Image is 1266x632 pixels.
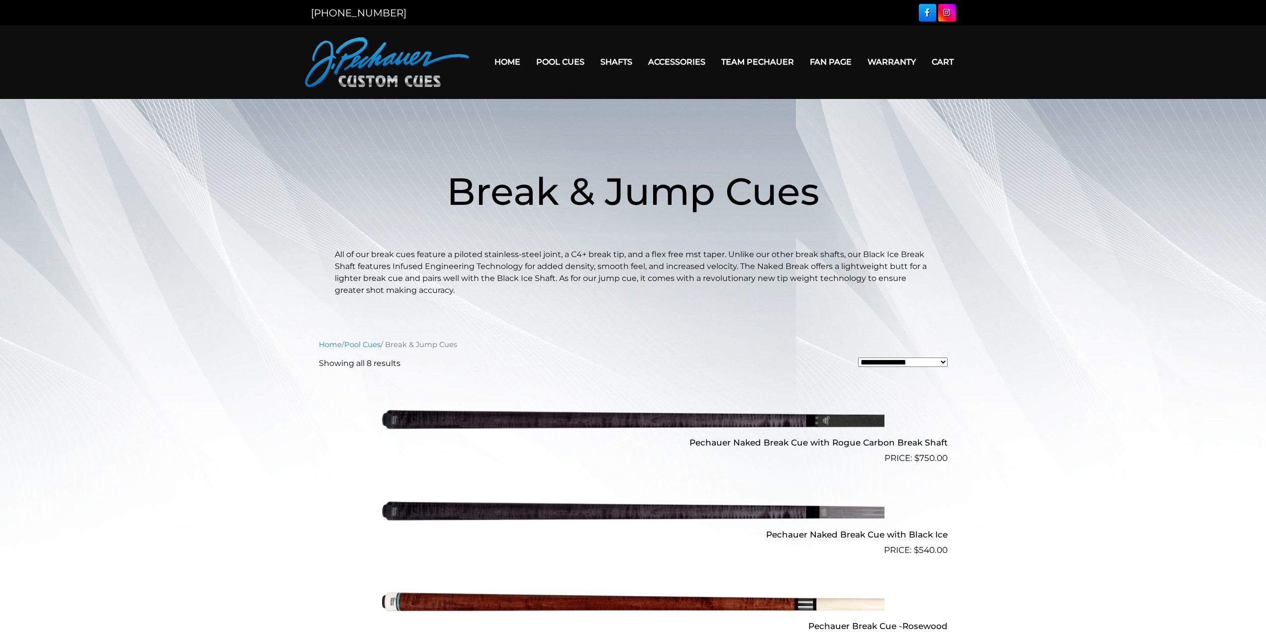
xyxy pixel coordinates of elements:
a: Shafts [592,49,640,75]
a: [PHONE_NUMBER] [311,7,406,19]
bdi: 750.00 [914,453,948,463]
img: Pechauer Custom Cues [305,37,469,87]
a: Warranty [860,49,924,75]
select: Shop order [858,358,948,367]
bdi: 540.00 [914,545,948,555]
a: Cart [924,49,962,75]
img: Pechauer Naked Break Cue with Black Ice [382,469,884,552]
nav: Breadcrumb [319,339,948,350]
p: All of our break cues feature a piloted stainless-steel joint, a C4+ break tip, and a flex free m... [335,249,932,296]
a: Team Pechauer [713,49,802,75]
a: Pool Cues [528,49,592,75]
a: Accessories [640,49,713,75]
a: Home [319,340,342,349]
a: Fan Page [802,49,860,75]
p: Showing all 8 results [319,358,400,369]
span: $ [914,545,919,555]
a: Pool Cues [344,340,381,349]
a: Pechauer Naked Break Cue with Black Ice $540.00 [319,469,948,556]
a: Home [487,49,528,75]
h2: Pechauer Naked Break Cue with Black Ice [319,525,948,543]
a: Pechauer Naked Break Cue with Rogue Carbon Break Shaft $750.00 [319,377,948,465]
img: Pechauer Naked Break Cue with Rogue Carbon Break Shaft [382,377,884,461]
h2: Pechauer Naked Break Cue with Rogue Carbon Break Shaft [319,434,948,452]
span: Break & Jump Cues [447,168,819,214]
span: $ [914,453,919,463]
